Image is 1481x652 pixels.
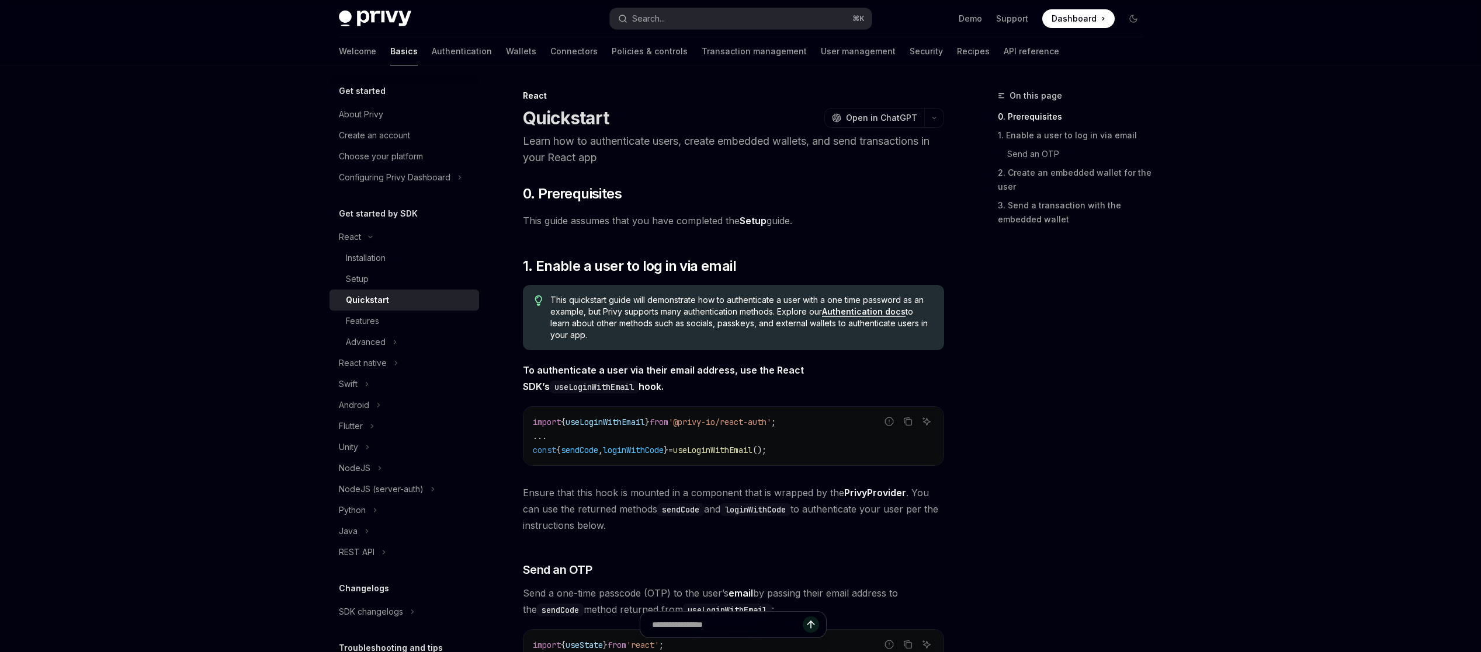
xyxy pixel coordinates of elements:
[610,8,872,29] button: Open search
[603,445,664,455] span: loginWithCode
[900,414,915,429] button: Copy the contents from the code block
[330,332,479,353] button: Toggle Advanced section
[556,445,561,455] span: {
[561,417,566,427] span: {
[998,145,1152,163] a: Send an OTP
[339,545,374,559] div: REST API
[330,146,479,167] a: Choose your platform
[330,395,479,416] button: Toggle Android section
[1010,89,1062,103] span: On this page
[346,314,379,328] div: Features
[533,431,547,441] span: ...
[1042,9,1115,28] a: Dashboard
[330,500,479,521] button: Toggle Python section
[330,247,479,269] a: Installation
[771,417,776,427] span: ;
[740,215,766,227] a: Setup
[822,306,906,317] a: Authentication docs
[523,212,944,229] span: This guide assumes that you have completed the guide.
[339,37,376,65] a: Welcome
[523,90,944,102] div: React
[550,381,639,393] code: useLoginWithEmail
[330,542,479,563] button: Toggle REST API section
[339,356,387,370] div: React native
[330,226,479,247] button: Toggle React section
[346,335,386,349] div: Advanced
[339,419,363,433] div: Flutter
[1124,9,1143,28] button: Toggle dark mode
[650,417,668,427] span: from
[339,581,389,595] h5: Changelogs
[664,445,668,455] span: }
[330,353,479,374] button: Toggle React native section
[729,587,753,599] strong: email
[339,170,450,184] div: Configuring Privy Dashboard
[339,107,383,121] div: About Privy
[330,374,479,395] button: Toggle Swift section
[612,37,688,65] a: Policies & controls
[330,167,479,188] button: Toggle Configuring Privy Dashboard section
[339,482,424,496] div: NodeJS (server-auth)
[702,37,807,65] a: Transaction management
[523,257,736,276] span: 1. Enable a user to log in via email
[432,37,492,65] a: Authentication
[803,616,819,633] button: Send message
[657,503,704,516] code: sendCode
[998,163,1152,196] a: 2. Create an embedded wallet for the user
[330,479,479,500] button: Toggle NodeJS (server-auth) section
[330,601,479,622] button: Toggle SDK changelogs section
[523,484,944,534] span: Ensure that this hook is mounted in a component that is wrapped by the . You can use the returned...
[752,445,766,455] span: ();
[523,585,944,618] span: Send a one-time passcode (OTP) to the user’s by passing their email address to the method returne...
[330,104,479,125] a: About Privy
[652,612,803,637] input: Ask a question...
[339,84,386,98] h5: Get started
[910,37,943,65] a: Security
[668,445,673,455] span: =
[390,37,418,65] a: Basics
[339,440,358,454] div: Unity
[533,417,561,427] span: import
[598,445,603,455] span: ,
[632,12,665,26] div: Search...
[852,14,865,23] span: ⌘ K
[1004,37,1059,65] a: API reference
[339,524,358,538] div: Java
[673,445,752,455] span: useLoginWithEmail
[523,184,622,203] span: 0. Prerequisites
[550,294,932,341] span: This quickstart guide will demonstrate how to authenticate a user with a one time password as an ...
[523,562,592,578] span: Send an OTP
[346,272,369,286] div: Setup
[959,13,982,25] a: Demo
[919,414,934,429] button: Ask AI
[330,521,479,542] button: Toggle Java section
[1052,13,1097,25] span: Dashboard
[330,437,479,458] button: Toggle Unity section
[339,398,369,412] div: Android
[523,364,804,392] strong: To authenticate a user via their email address, use the React SDK’s hook.
[668,417,771,427] span: '@privy-io/react-auth'
[506,37,536,65] a: Wallets
[533,445,556,455] span: const
[330,458,479,479] button: Toggle NodeJS section
[998,196,1152,229] a: 3. Send a transaction with the embedded wallet
[346,251,386,265] div: Installation
[996,13,1028,25] a: Support
[683,604,772,616] code: useLoginWithEmail
[523,133,944,166] p: Learn how to authenticate users, create embedded wallets, and send transactions in your React app
[346,293,389,307] div: Quickstart
[523,107,609,128] h1: Quickstart
[821,37,896,65] a: User management
[824,108,924,128] button: Open in ChatGPT
[566,417,645,427] span: useLoginWithEmail
[339,461,370,475] div: NodeJS
[550,37,598,65] a: Connectors
[720,503,790,516] code: loginWithCode
[846,112,917,124] span: Open in ChatGPT
[339,128,410,142] div: Create an account
[957,37,990,65] a: Recipes
[882,414,897,429] button: Report incorrect code
[330,290,479,311] a: Quickstart
[330,416,479,437] button: Toggle Flutter section
[535,295,543,306] svg: Tip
